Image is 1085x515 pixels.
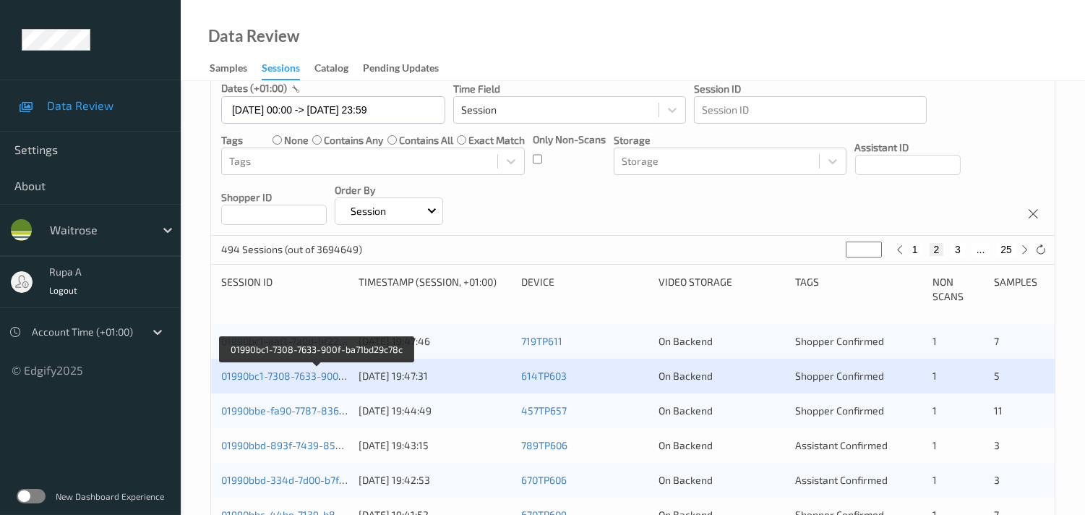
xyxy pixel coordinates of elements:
[221,370,412,382] a: 01990bc1-7308-7633-900f-ba71bd29c78c
[359,473,511,488] div: [DATE] 19:42:53
[932,474,937,486] span: 1
[359,438,511,453] div: [DATE] 19:43:15
[795,439,888,451] span: Assistant Confirmed
[262,61,300,80] div: Sessions
[932,404,937,417] span: 1
[932,335,937,347] span: 1
[855,140,961,155] p: Assistant ID
[614,133,846,148] p: Storage
[453,82,686,96] p: Time Field
[994,439,1000,451] span: 3
[221,439,418,451] a: 01990bbd-893f-7439-850e-c90f47780055
[314,59,363,79] a: Catalog
[795,404,884,417] span: Shopper Confirmed
[795,370,884,382] span: Shopper Confirmed
[659,275,786,304] div: Video Storage
[694,82,927,96] p: Session ID
[262,59,314,80] a: Sessions
[521,474,567,486] a: 670TP606
[659,334,786,349] div: On Backend
[208,29,299,43] div: Data Review
[468,133,525,148] label: exact match
[951,243,965,256] button: 3
[994,474,1000,486] span: 3
[221,242,362,257] p: 494 Sessions (out of 3694649)
[221,474,419,486] a: 01990bbd-334d-7d00-b7fd-436bbf38da42
[359,404,511,418] div: [DATE] 19:44:49
[659,404,786,418] div: On Backend
[359,334,511,349] div: [DATE] 19:47:46
[795,474,888,486] span: Assistant Confirmed
[284,133,309,148] label: none
[996,243,1016,256] button: 25
[363,59,453,79] a: Pending Updates
[335,183,443,197] p: Order By
[221,133,243,148] p: Tags
[932,439,937,451] span: 1
[533,132,606,147] p: Only Non-Scans
[659,438,786,453] div: On Backend
[210,61,247,79] div: Samples
[521,275,648,304] div: Device
[221,335,413,347] a: 01990bc1-aaf1-7a0d-bf22-54b0e0a0d2e5
[399,133,453,148] label: contains all
[359,275,511,304] div: Timestamp (Session, +01:00)
[221,81,287,95] p: dates (+01:00)
[930,243,944,256] button: 2
[221,275,348,304] div: Session ID
[994,275,1045,304] div: Samples
[314,61,348,79] div: Catalog
[994,404,1003,417] span: 11
[659,473,786,488] div: On Backend
[994,335,999,347] span: 7
[932,370,937,382] span: 1
[521,404,567,417] a: 457TP657
[221,404,421,417] a: 01990bbe-fa90-7787-8368-c8a864d8d520
[521,335,562,347] a: 719TP611
[221,190,327,205] p: Shopper ID
[994,370,1000,382] span: 5
[363,61,439,79] div: Pending Updates
[324,133,383,148] label: contains any
[359,369,511,383] div: [DATE] 19:47:31
[972,243,990,256] button: ...
[908,243,922,256] button: 1
[795,335,884,347] span: Shopper Confirmed
[932,275,983,304] div: Non Scans
[346,204,391,218] p: Session
[521,370,567,382] a: 614TP603
[795,275,922,304] div: Tags
[521,439,567,451] a: 789TP606
[210,59,262,79] a: Samples
[659,369,786,383] div: On Backend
